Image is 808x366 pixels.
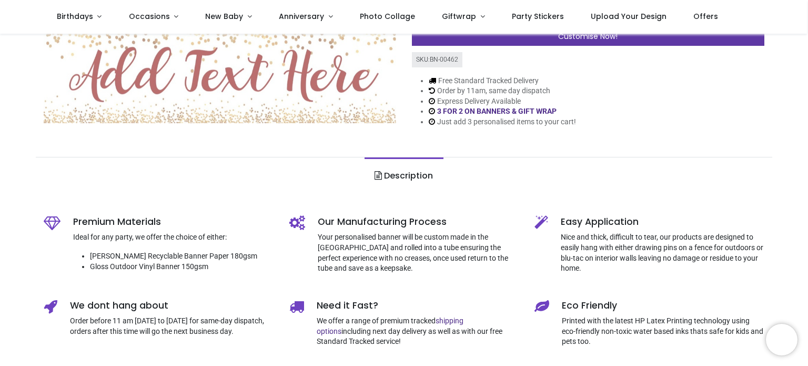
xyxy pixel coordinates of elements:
span: Upload Your Design [591,11,666,22]
span: Birthdays [57,11,93,22]
p: Order before 11 am [DATE] to [DATE] for same-day dispatch, orders after this time will go the nex... [70,316,274,337]
iframe: Brevo live chat [766,324,797,355]
p: Your personalised banner will be custom made in the [GEOGRAPHIC_DATA] and rolled into a tube ensu... [318,232,519,273]
span: New Baby [205,11,243,22]
span: Customise Now! [558,31,618,42]
h5: Our Manufacturing Process [318,215,519,229]
h5: Premium Materials [73,215,274,229]
h5: Easy Application [561,215,764,229]
p: Ideal for any party, we offer the choice of either: [73,232,274,243]
p: We offer a range of premium tracked including next day delivery as well as with our free Standard... [317,316,519,347]
p: Printed with the latest HP Latex Printing technology using eco-friendly non-toxic water based ink... [562,316,764,347]
img: Personalised Party Banner - Gold & Pink - Custom Text [44,17,396,123]
a: Description [365,157,443,194]
li: Express Delivery Available [429,96,576,107]
li: [PERSON_NAME] Recyclable Banner Paper 180gsm [90,251,274,262]
h5: Need it Fast? [317,299,519,312]
a: 3 FOR 2 ON BANNERS & GIFT WRAP [437,107,557,115]
a: shipping options [317,316,463,335]
span: Party Stickers [512,11,564,22]
span: Giftwrap [442,11,476,22]
span: Offers [693,11,718,22]
span: Photo Collage [360,11,415,22]
span: Occasions [129,11,170,22]
li: Order by 11am, same day dispatch [429,86,576,96]
li: Gloss Outdoor Vinyl Banner 150gsm [90,262,274,272]
li: Free Standard Tracked Delivery [429,76,576,86]
h5: Eco Friendly [562,299,764,312]
span: Anniversary [279,11,324,22]
p: Nice and thick, difficult to tear, our products are designed to easily hang with either drawing p... [561,232,764,273]
div: SKU: BN-00462 [412,52,462,67]
h5: We dont hang about [70,299,274,312]
li: Just add 3 personalised items to your cart! [429,117,576,127]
